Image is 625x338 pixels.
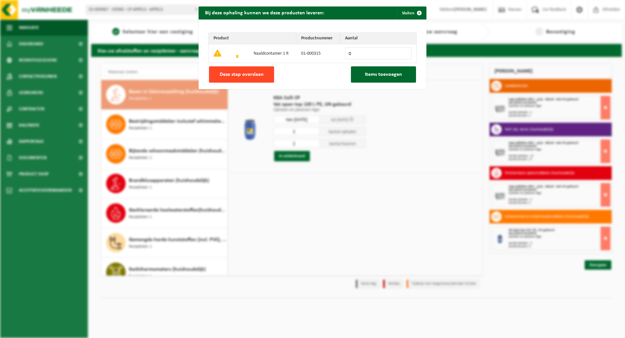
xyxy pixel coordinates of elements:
th: Productnummer [296,33,340,44]
button: Sluiten [397,7,426,20]
th: Product [209,33,296,44]
td: Naaldcontainer 1 lt [249,44,296,63]
span: Items toevoegen [365,72,402,77]
button: Deze stap overslaan [209,66,274,83]
th: Aantal [340,33,416,44]
td: 01-000315 [296,44,340,63]
button: Items toevoegen [351,66,416,83]
img: 01-000315 [232,48,243,58]
span: Deze stap overslaan [220,72,264,77]
h2: Bij deze ophaling kunnen we deze producten leveren: [199,7,331,19]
